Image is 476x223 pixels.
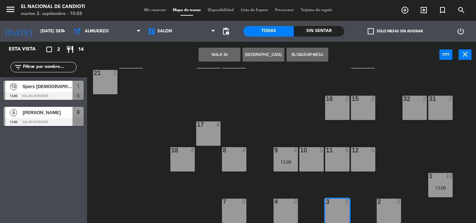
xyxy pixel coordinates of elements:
span: Mapa de mesas [169,8,204,12]
i: filter_list [14,63,22,71]
div: 4 [216,121,221,128]
div: Todas [243,26,294,37]
button: power_input [439,49,452,60]
div: El Nacional de Candioti [21,3,85,10]
div: 5 [345,147,350,153]
span: Tarjetas de regalo [297,8,336,12]
span: check_box_outline_blank [368,28,374,34]
div: 5 [320,147,324,153]
div: 31 [429,96,429,102]
div: 32 [403,96,404,102]
div: 2 [423,96,427,102]
span: 10 [10,83,17,90]
i: close [461,50,469,58]
div: 2 [345,199,350,205]
div: Sin sentar [294,26,344,37]
i: power_input [442,50,450,58]
span: Almuerzo [85,29,109,34]
i: menu [5,4,16,15]
i: power_settings_new [456,27,465,35]
i: exit_to_app [420,6,428,14]
div: 5 [242,199,246,205]
div: 10 [446,173,453,179]
input: Filtrar por nombre... [22,63,76,71]
button: menu [5,4,16,17]
span: Disponibilidad [204,8,237,12]
i: crop_square [45,45,53,54]
button: [GEOGRAPHIC_DATA] [243,48,284,62]
i: arrow_drop_down [60,27,68,35]
span: Lista de Espera [237,8,271,12]
i: restaurant [66,45,74,54]
div: 18 [171,147,171,153]
label: Solo mesas sin asignar [368,28,423,34]
i: search [457,6,466,14]
span: 14 [78,46,84,54]
span: Pre-acceso [271,8,297,12]
span: 1 [77,82,79,90]
div: 2 [345,96,350,102]
div: 4 [274,199,275,205]
div: 4 [191,147,195,153]
span: 2 [57,46,60,54]
span: [PERSON_NAME] [23,109,72,116]
div: 2 [113,70,117,76]
span: Mis reservas [140,8,169,12]
div: 2 [371,96,375,102]
div: Esta vista [3,45,50,54]
span: 4 [10,109,17,116]
button: Bloquear Mesa [286,48,328,62]
i: add_circle_outline [401,6,409,14]
div: 2 [294,199,298,205]
span: pending_actions [222,27,230,35]
div: 4 [294,147,298,153]
span: 5pers [DEMOGRAPHIC_DATA] [23,83,72,90]
div: 2 [448,96,453,102]
div: 13:00 [428,185,453,190]
div: 10 [300,147,300,153]
button: close [459,49,471,60]
div: 9 [274,147,275,153]
span: 9 [77,108,79,117]
div: 5 [371,147,375,153]
div: 4 [242,147,246,153]
div: 2 [397,199,401,205]
span: SALON [158,29,172,34]
button: WALK IN [199,48,240,62]
i: turned_in_not [438,6,447,14]
div: 13:00 [274,160,298,165]
div: 1 [429,173,429,179]
div: martes 2. septiembre - 10:08 [21,10,85,17]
